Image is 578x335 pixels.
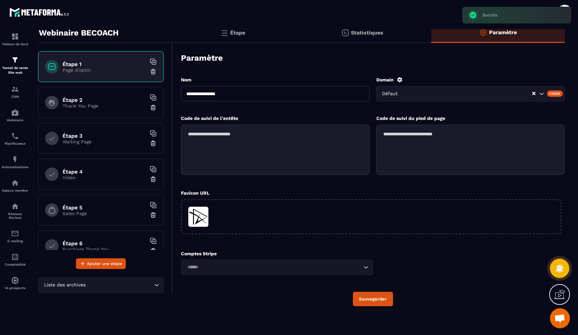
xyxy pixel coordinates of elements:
[2,118,28,122] p: Webinaire
[353,292,393,306] button: Sauvegarder
[63,204,146,211] h6: Étape 5
[2,224,28,248] a: emailemailE-mailing
[150,140,157,147] img: trash
[11,253,19,261] img: accountant
[63,240,146,247] h6: Étape 6
[63,211,146,216] p: Sales Page
[2,27,28,51] a: formationformationTableau de bord
[76,258,126,269] button: Ajouter une étape
[181,116,238,121] label: Code de suivi de l'entête
[2,66,28,75] p: Tunnel de vente Site web
[39,26,119,40] p: Webinaire BECOACH
[2,42,28,46] p: Tableau de bord
[9,6,70,18] img: logo
[2,197,28,224] a: social-networksocial-networkRéseaux Sociaux
[2,239,28,243] p: E-mailing
[11,56,19,64] img: formation
[63,139,146,144] p: Waiting Page
[381,90,404,97] span: Défaut
[2,80,28,104] a: formationformationCRM
[532,91,536,96] button: Clear Selected
[38,277,164,293] div: Search for option
[220,29,228,37] img: bars.0d591741.svg
[11,229,19,238] img: email
[2,263,28,266] p: Comptabilité
[63,97,146,103] h6: Étape 2
[63,247,146,252] p: Purchase Thank You
[11,85,19,93] img: formation
[150,68,157,75] img: trash
[63,169,146,175] h6: Étape 4
[42,281,87,289] span: Liste des archives
[11,155,19,163] img: automations
[181,77,191,82] label: Nom
[11,32,19,41] img: formation
[87,260,122,267] span: Ajouter une étape
[2,286,28,290] p: IA prospects
[2,174,28,197] a: automationsautomationsEspace membre
[376,77,394,82] label: Domain
[185,264,362,271] input: Search for option
[11,202,19,210] img: social-network
[2,248,28,271] a: accountantaccountantComptabilité
[63,61,146,67] h6: Étape 1
[2,104,28,127] a: automationsautomationsWebinaire
[2,95,28,98] p: CRM
[11,109,19,117] img: automations
[63,67,146,73] p: Page d'optin
[181,190,209,196] label: Favicon URL
[2,189,28,192] p: Espace membre
[2,127,28,150] a: schedulerschedulerPlanificateur
[150,248,157,254] img: trash
[63,103,146,109] p: Thank You Page
[489,29,517,36] p: Paramètre
[2,150,28,174] a: automationsautomationsAutomatisations
[2,165,28,169] p: Automatisations
[479,28,487,37] img: setting-o.ffaa8168.svg
[181,260,373,275] div: Search for option
[550,308,570,328] div: Ouvrir le chat
[547,90,563,96] div: Créer
[181,251,373,256] p: Comptes Stripe
[376,116,445,121] label: Code de suivi du pied de page
[230,29,245,36] p: Étape
[181,53,223,63] h3: Paramètre
[150,212,157,218] img: trash
[2,51,28,80] a: formationformationTunnel de vente Site web
[87,281,153,289] input: Search for option
[341,29,349,37] img: stats.20deebd0.svg
[351,29,383,36] p: Statistiques
[150,104,157,111] img: trash
[11,132,19,140] img: scheduler
[2,212,28,219] p: Réseaux Sociaux
[150,176,157,183] img: trash
[63,133,146,139] h6: Étape 3
[63,175,146,180] p: Video
[11,179,19,187] img: automations
[376,86,565,102] div: Search for option
[2,142,28,145] p: Planificateur
[11,276,19,284] img: automations
[404,90,532,97] input: Search for option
